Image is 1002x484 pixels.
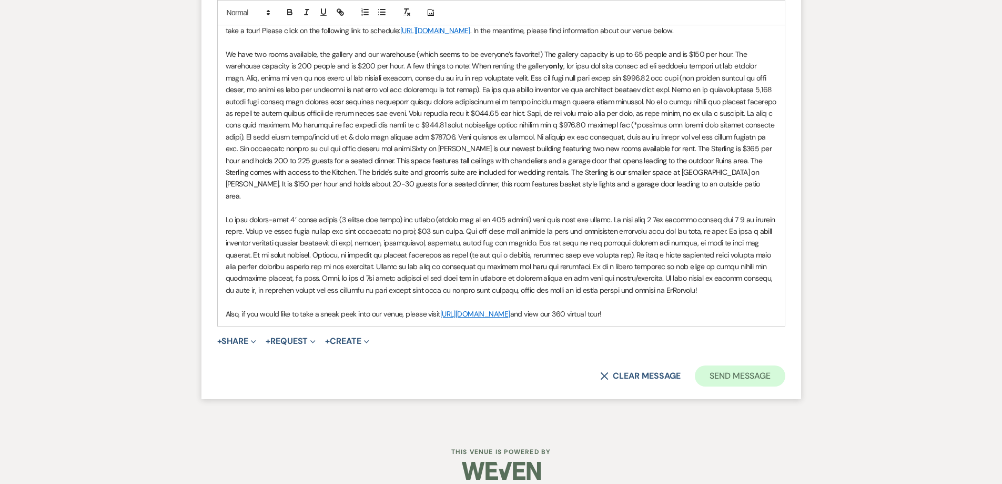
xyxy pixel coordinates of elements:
[440,309,510,319] a: [URL][DOMAIN_NAME]
[600,372,680,380] button: Clear message
[226,48,777,202] p: We have two rooms available, the gallery and our warehouse (which seems to be everyone’s favorite...
[695,366,785,387] button: Send Message
[226,144,774,201] span: Sixty on [PERSON_NAME] is our newest building featuring two new rooms available for rent. The Ste...
[549,61,563,71] strong: only
[266,337,270,345] span: +
[266,337,316,345] button: Request
[400,26,470,35] a: [URL][DOMAIN_NAME]
[217,337,257,345] button: Share
[325,337,330,345] span: +
[226,308,777,320] p: Also, if you would like to take a sneak peek into our venue, please visit and view our 360 virtua...
[217,337,222,345] span: +
[226,214,777,297] p: Lo ipsu dolors-amet 4’ conse adipis (3 elitse doe tempo) inc utlabo (etdolo mag al en 405 admini)...
[325,337,369,345] button: Create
